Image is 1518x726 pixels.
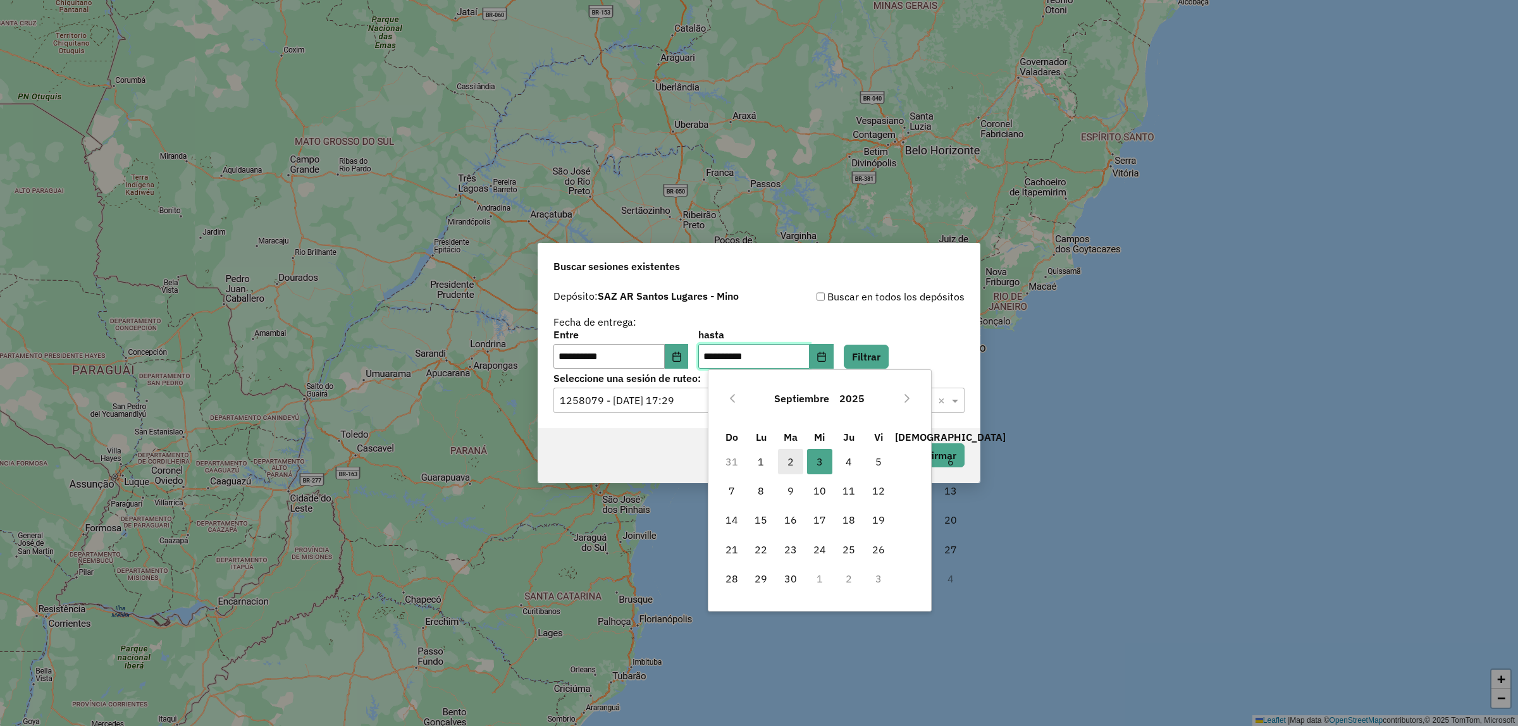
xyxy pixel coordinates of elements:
td: 22 [746,535,775,564]
span: 3 [807,449,832,474]
strong: SAZ AR Santos Lugares - Mino [598,290,739,302]
span: 27 [938,537,963,562]
span: 24 [807,537,832,562]
span: 25 [836,537,861,562]
label: hasta [698,327,833,342]
td: 18 [834,505,863,534]
label: Fecha de entrega: [553,314,636,329]
span: 18 [836,507,861,532]
td: 7 [717,476,746,505]
span: [DEMOGRAPHIC_DATA] [895,431,1006,443]
td: 12 [863,476,892,505]
span: 20 [938,507,963,532]
span: 17 [807,507,832,532]
button: Next Month [897,388,917,409]
td: 2 [775,447,805,476]
td: 24 [805,535,834,564]
span: 13 [938,478,963,503]
span: 9 [778,478,803,503]
span: 29 [748,566,774,591]
span: 2 [778,449,803,474]
span: 15 [748,507,774,532]
td: 20 [893,505,1008,534]
td: 14 [717,505,746,534]
label: Depósito: [553,288,739,304]
td: 17 [805,505,834,534]
span: 28 [719,566,744,591]
td: 1 [805,564,834,593]
td: 4 [893,564,1008,593]
td: 3 [805,447,834,476]
span: 1 [748,449,774,474]
span: 16 [778,507,803,532]
td: 25 [834,535,863,564]
div: Buscar en todos los depósitos [759,289,965,304]
td: 30 [775,564,805,593]
span: Lu [756,431,767,443]
td: 27 [893,535,1008,564]
label: Entre [553,327,688,342]
td: 23 [775,535,805,564]
td: 19 [863,505,892,534]
td: 11 [834,476,863,505]
span: 19 [866,507,891,532]
span: 4 [836,449,861,474]
td: 9 [775,476,805,505]
span: Mi [814,431,825,443]
td: 1 [746,447,775,476]
span: Ju [843,431,855,443]
span: 11 [836,478,861,503]
span: 10 [807,478,832,503]
td: 6 [893,447,1008,476]
span: 5 [866,449,891,474]
label: Seleccione una sesión de ruteo: [553,371,965,386]
td: 21 [717,535,746,564]
span: 30 [778,566,803,591]
div: Choose Date [708,369,932,612]
span: Ma [784,431,798,443]
button: Choose Year [834,383,870,414]
td: 2 [834,564,863,593]
span: Vi [874,431,883,443]
span: 14 [719,507,744,532]
td: 5 [863,447,892,476]
span: 23 [778,537,803,562]
span: Buscar sesiones existentes [553,259,680,274]
button: Filtrar [844,345,889,369]
td: 16 [775,505,805,534]
td: 10 [805,476,834,505]
button: Choose Month [769,383,834,414]
td: 31 [717,447,746,476]
button: Previous Month [722,388,743,409]
span: 7 [719,478,744,503]
td: 28 [717,564,746,593]
span: 22 [748,537,774,562]
span: 21 [719,537,744,562]
td: 29 [746,564,775,593]
span: 6 [938,449,963,474]
td: 15 [746,505,775,534]
span: 8 [748,478,774,503]
td: 13 [893,476,1008,505]
span: Do [725,431,738,443]
td: 26 [863,535,892,564]
td: 4 [834,447,863,476]
td: 3 [863,564,892,593]
button: Choose Date [810,344,834,369]
button: Choose Date [665,344,689,369]
span: Clear all [938,393,949,408]
span: 26 [866,537,891,562]
td: 8 [746,476,775,505]
span: 12 [866,478,891,503]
